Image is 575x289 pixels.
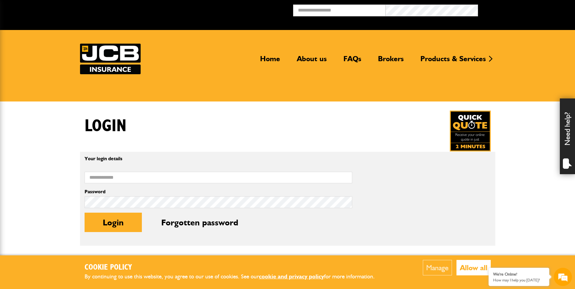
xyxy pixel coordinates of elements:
textarea: Type your message and hit 'Enter' [8,110,111,181]
button: Login [85,213,142,232]
h2: Cookie Policy [85,263,385,272]
div: Minimize live chat window [99,3,114,18]
input: Enter your phone number [8,92,111,105]
p: How may I help you today? [493,278,545,282]
input: Enter your last name [8,56,111,69]
div: Need help? [560,98,575,174]
button: Forgotten password [143,213,256,232]
a: About us [292,54,331,68]
em: Start Chat [82,187,110,195]
h1: Login [85,116,126,136]
div: We're Online! [493,272,545,277]
label: Password [85,189,352,194]
p: Your login details [85,156,352,161]
div: Chat with us now [32,34,102,42]
a: JCB Insurance Services [80,44,141,74]
img: d_20077148190_company_1631870298795_20077148190 [10,34,25,42]
a: Home [256,54,285,68]
a: Products & Services [416,54,490,68]
button: Allow all [456,260,491,275]
img: JCB Insurance Services logo [80,44,141,74]
a: FAQs [339,54,366,68]
a: Get your insurance quote in just 2-minutes [450,111,491,151]
input: Enter your email address [8,74,111,87]
a: Brokers [373,54,408,68]
button: Broker Login [478,5,570,14]
img: Quick Quote [450,111,491,151]
a: cookie and privacy policy [259,273,324,280]
button: Manage [423,260,452,275]
p: By continuing to use this website, you agree to our use of cookies. See our for more information. [85,272,385,281]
